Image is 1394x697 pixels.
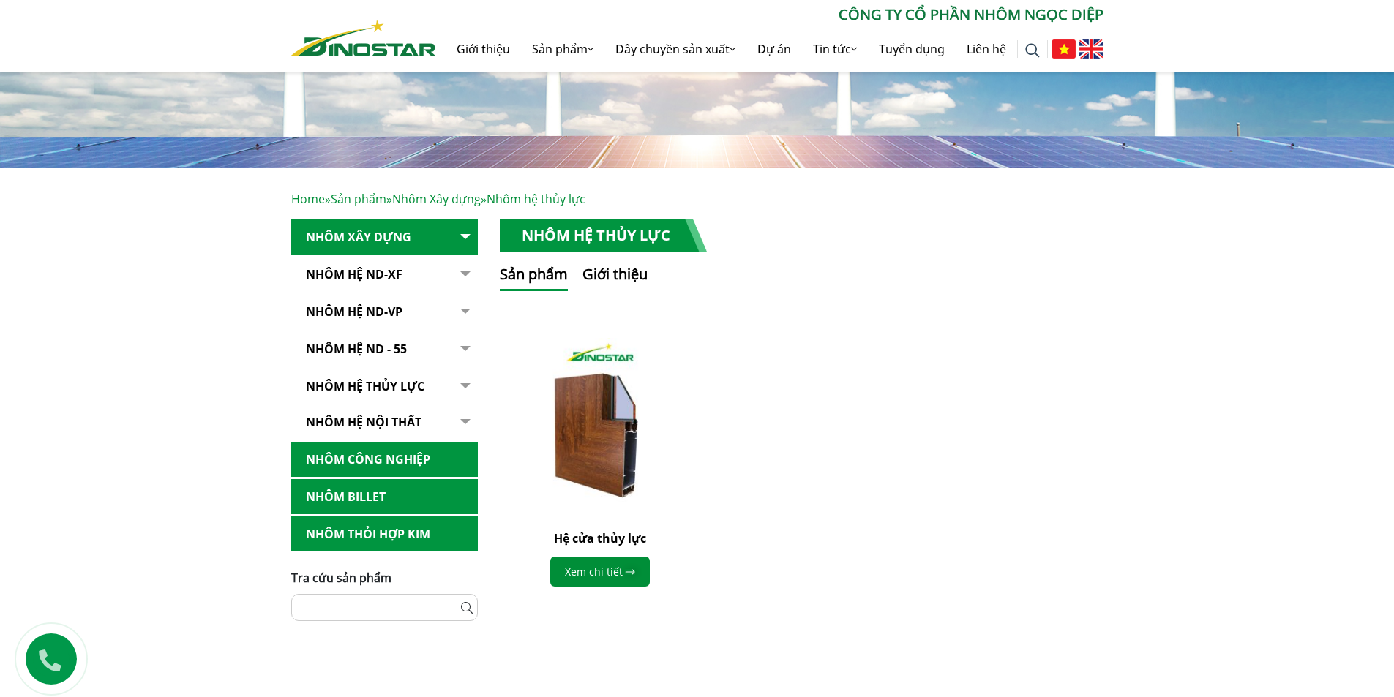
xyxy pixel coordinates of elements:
[291,369,478,404] a: Nhôm hệ thủy lực
[291,516,478,552] a: Nhôm Thỏi hợp kim
[500,219,707,252] h1: Nhôm hệ thủy lực
[291,294,478,330] a: Nhôm Hệ ND-VP
[291,404,478,440] a: Nhôm hệ nội thất
[521,26,604,72] a: Sản phẩm
[331,191,386,207] a: Sản phẩm
[1052,39,1076,59] img: Tiếng Việt
[511,338,690,517] img: Hệ cửa thủy lực
[868,26,956,72] a: Tuyển dụng
[291,191,325,207] a: Home
[554,530,646,546] a: Hệ cửa thủy lực
[956,26,1017,72] a: Liên hệ
[487,191,585,207] span: Nhôm hệ thủy lực
[446,26,521,72] a: Giới thiệu
[436,4,1103,26] p: CÔNG TY CỔ PHẦN NHÔM NGỌC DIỆP
[1025,43,1040,58] img: search
[582,263,648,291] button: Giới thiệu
[550,557,650,587] a: Xem chi tiết
[1079,39,1103,59] img: English
[291,219,478,255] a: Nhôm Xây dựng
[291,331,478,367] a: NHÔM HỆ ND - 55
[291,479,478,515] a: Nhôm Billet
[746,26,802,72] a: Dự án
[291,442,478,478] a: Nhôm Công nghiệp
[291,257,478,293] a: Nhôm Hệ ND-XF
[291,20,436,56] img: Nhôm Dinostar
[500,263,568,291] button: Sản phẩm
[392,191,481,207] a: Nhôm Xây dựng
[604,26,746,72] a: Dây chuyền sản xuất
[291,570,391,586] span: Tra cứu sản phẩm
[291,191,585,207] span: » » »
[802,26,868,72] a: Tin tức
